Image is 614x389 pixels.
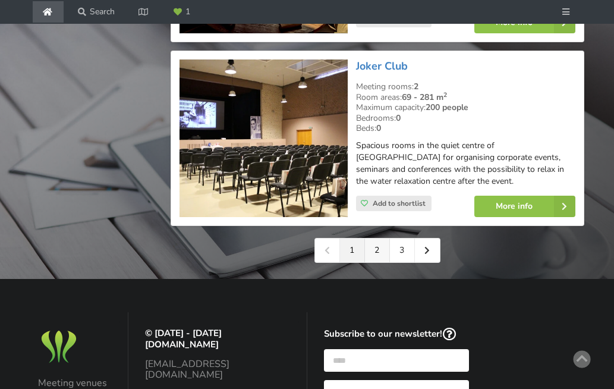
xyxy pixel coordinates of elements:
[340,239,365,262] a: 1
[356,59,408,73] a: Joker Club
[426,102,468,113] strong: 200 people
[414,81,418,92] strong: 2
[38,328,80,366] img: Baltic Meeting Rooms
[396,112,401,124] strong: 0
[402,92,447,103] strong: 69 - 281 m
[443,90,447,99] sup: 2
[145,359,290,381] a: [EMAIL_ADDRESS][DOMAIN_NAME]
[356,140,575,187] p: Spacious rooms in the quiet centre of [GEOGRAPHIC_DATA] for organising corporate events, seminars...
[356,123,575,134] div: Beds:
[38,378,112,388] a: Meeting venues
[373,199,426,208] span: Add to shortlist
[474,196,575,217] a: More info
[376,123,381,134] strong: 0
[356,81,575,92] div: Meeting rooms:
[365,239,390,262] a: 2
[145,328,290,351] p: © [DATE] - [DATE] [DOMAIN_NAME]
[180,59,348,217] img: Unusual venues | Riga | Joker Club
[356,113,575,124] div: Bedrooms:
[356,92,575,103] div: Room areas:
[185,8,190,16] span: 1
[356,102,575,113] div: Maximum capacity:
[324,328,469,341] p: Subscribe to our newsletter!
[70,1,123,23] a: Search
[390,239,415,262] a: 3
